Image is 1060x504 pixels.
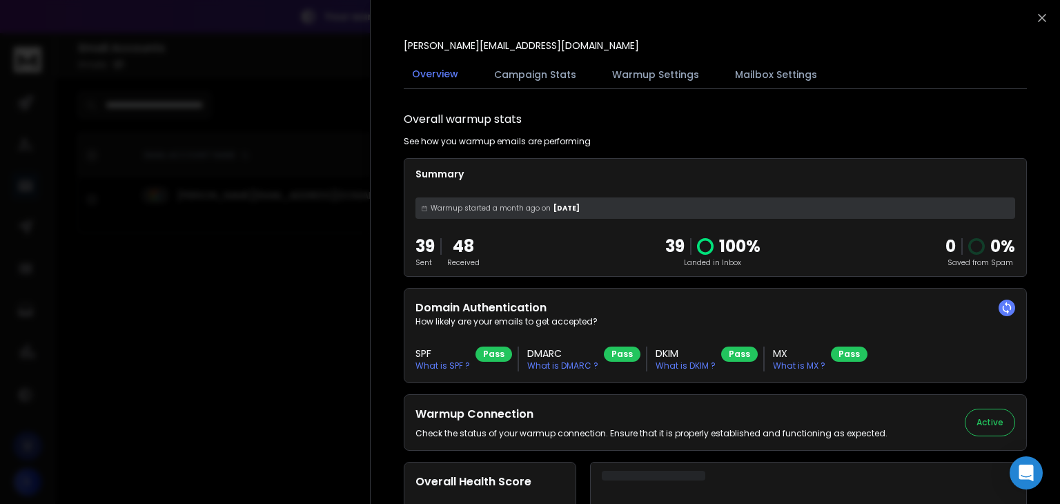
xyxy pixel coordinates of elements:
strong: 0 [945,235,956,258]
div: Pass [604,347,640,362]
h1: Overall warmup stats [404,111,522,128]
p: See how you warmup emails are performing [404,136,591,147]
h3: SPF [415,347,470,360]
h3: DMARC [527,347,598,360]
p: How likely are your emails to get accepted? [415,316,1015,327]
p: What is DKIM ? [656,360,716,371]
p: Summary [415,167,1015,181]
div: Pass [831,347,867,362]
p: [PERSON_NAME][EMAIL_ADDRESS][DOMAIN_NAME] [404,39,639,52]
p: What is MX ? [773,360,825,371]
div: Pass [721,347,758,362]
p: Sent [415,258,435,268]
button: Mailbox Settings [727,59,825,90]
p: 39 [665,235,685,258]
h3: DKIM [656,347,716,360]
div: [DATE] [415,197,1015,219]
p: Check the status of your warmup connection. Ensure that it is properly established and functionin... [415,428,887,439]
p: What is DMARC ? [527,360,598,371]
h2: Warmup Connection [415,406,887,423]
button: Campaign Stats [486,59,585,90]
p: What is SPF ? [415,360,470,371]
div: Open Intercom Messenger [1010,456,1043,490]
p: 48 [447,235,480,258]
p: 0 % [990,235,1015,258]
p: 100 % [719,235,760,258]
h3: MX [773,347,825,360]
span: Warmup started a month ago on [431,203,551,213]
h2: Domain Authentication [415,300,1015,316]
div: Pass [475,347,512,362]
p: 39 [415,235,435,258]
p: Received [447,258,480,268]
h2: Overall Health Score [415,474,565,490]
button: Active [965,409,1015,436]
button: Overview [404,59,467,90]
button: Warmup Settings [604,59,707,90]
p: Landed in Inbox [665,258,760,268]
p: Saved from Spam [945,258,1015,268]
